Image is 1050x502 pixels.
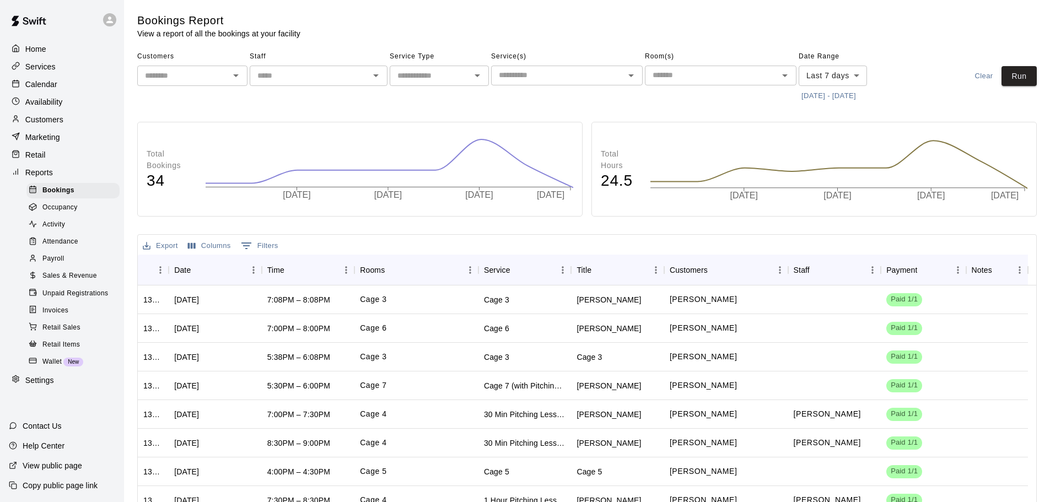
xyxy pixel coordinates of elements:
div: Title [571,255,664,285]
div: 1328925 [143,352,163,363]
div: 7:00PM – 8:00PM [267,323,330,334]
span: Staff [250,48,387,66]
div: Lincoln Montes [577,409,641,420]
div: Sun, Aug 17, 2025 [174,466,199,477]
span: Date Range [799,48,895,66]
span: Paid 1/1 [886,438,922,448]
p: Contact Us [23,420,62,431]
a: WalletNew [26,353,124,370]
span: Activity [42,219,65,230]
div: Title [577,255,591,285]
p: Reid Morgan [794,437,861,449]
div: Retail Sales [26,320,120,336]
div: Edward Peveto [577,323,641,334]
button: Sort [191,262,206,278]
button: Sort [510,262,526,278]
button: Open [368,68,384,83]
a: Marketing [9,129,115,145]
tspan: [DATE] [374,190,402,199]
button: Open [470,68,485,83]
div: Payment [886,255,917,285]
div: Notes [966,255,1028,285]
div: Invoices [26,303,120,319]
button: Menu [648,262,664,278]
button: Menu [950,262,966,278]
div: Unpaid Registrations [26,286,120,301]
span: Payroll [42,253,64,265]
div: ID [138,255,169,285]
span: Paid 1/1 [886,380,922,391]
div: Activity [26,217,120,233]
button: Sort [385,262,400,278]
p: Edward Peveto [670,294,737,305]
a: Home [9,41,115,57]
button: Menu [152,262,169,278]
span: Retail Items [42,339,80,350]
div: Rooms [360,255,385,285]
p: Antonio Montes [670,380,737,391]
div: Time [262,255,355,285]
div: Andres Tamez [577,438,641,449]
div: Mon, Aug 18, 2025 [174,294,199,305]
a: Retail [9,147,115,163]
button: Select columns [185,237,234,255]
button: Menu [1011,262,1028,278]
tspan: [DATE] [730,191,757,201]
span: Sales & Revenue [42,271,97,282]
p: Andres Tamez [670,437,737,449]
p: Cage 3 [360,294,387,305]
button: Open [777,68,793,83]
div: 1325359 [143,438,163,449]
div: Cage 3 [484,352,509,363]
p: Cage 4 [360,437,387,449]
button: Sort [284,262,300,278]
a: Bookings [26,182,124,199]
tspan: [DATE] [990,191,1018,201]
p: Services [25,61,56,72]
button: Menu [554,262,571,278]
div: Notes [972,255,992,285]
div: Services [9,58,115,75]
p: Customers [25,114,63,125]
span: Customers [137,48,247,66]
tspan: [DATE] [917,191,945,201]
a: Retail Items [26,336,124,353]
a: Calendar [9,76,115,93]
button: Open [623,68,639,83]
div: 30 Min Pitching Lesson (8u-13u) - Reid Morgan [484,409,566,420]
button: Export [140,237,181,255]
p: Retail [25,149,46,160]
tspan: [DATE] [465,190,493,199]
p: Total Hours [601,148,639,171]
div: Mon, Aug 18, 2025 [174,352,199,363]
div: Mon, Aug 18, 2025 [174,323,199,334]
p: Cage 7 [360,380,387,391]
div: 7:08PM – 8:08PM [267,294,330,305]
button: Sort [591,262,607,278]
span: Invoices [42,305,68,316]
tspan: [DATE] [823,191,851,201]
a: Payroll [26,251,124,268]
a: Availability [9,94,115,110]
button: Sort [143,262,159,278]
span: Bookings [42,185,74,196]
div: WalletNew [26,354,120,370]
div: Occupancy [26,200,120,215]
span: Wallet [42,357,62,368]
div: 5:38PM – 6:08PM [267,352,330,363]
div: Service [484,255,510,285]
p: Availability [25,96,63,107]
span: Attendance [42,236,78,247]
button: Open [228,68,244,83]
div: Customers [664,255,788,285]
div: Customers [670,255,708,285]
p: Reid Morgan [794,408,861,420]
button: Show filters [238,237,281,255]
a: Settings [9,372,115,388]
div: 1328194 [143,380,163,391]
span: Paid 1/1 [886,294,922,305]
h4: 34 [147,171,194,191]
